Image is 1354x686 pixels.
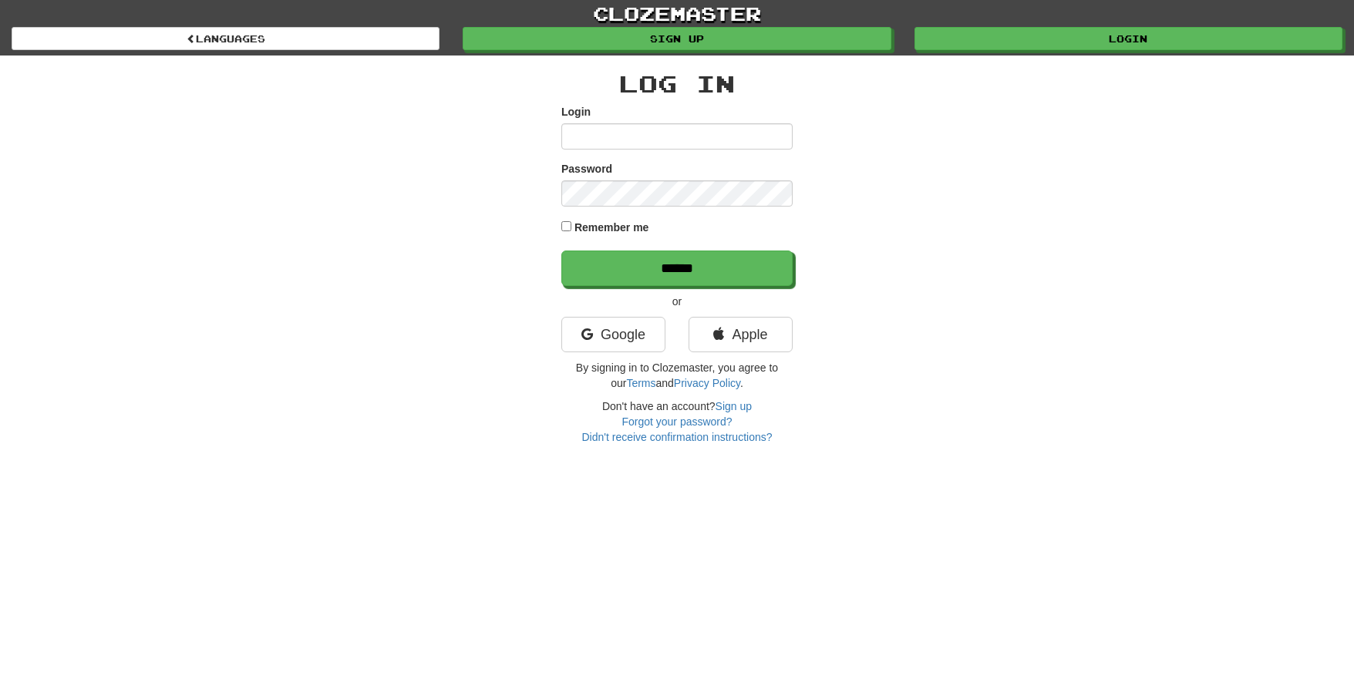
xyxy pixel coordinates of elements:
[716,400,752,412] a: Sign up
[561,104,591,119] label: Login
[561,317,665,352] a: Google
[581,431,772,443] a: Didn't receive confirmation instructions?
[561,360,793,391] p: By signing in to Clozemaster, you agree to our and .
[561,294,793,309] p: or
[561,71,793,96] h2: Log In
[689,317,793,352] a: Apple
[626,377,655,389] a: Terms
[621,415,732,428] a: Forgot your password?
[674,377,740,389] a: Privacy Policy
[561,161,612,177] label: Password
[914,27,1342,50] a: Login
[463,27,891,50] a: Sign up
[561,398,793,445] div: Don't have an account?
[574,220,649,235] label: Remember me
[12,27,440,50] a: Languages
